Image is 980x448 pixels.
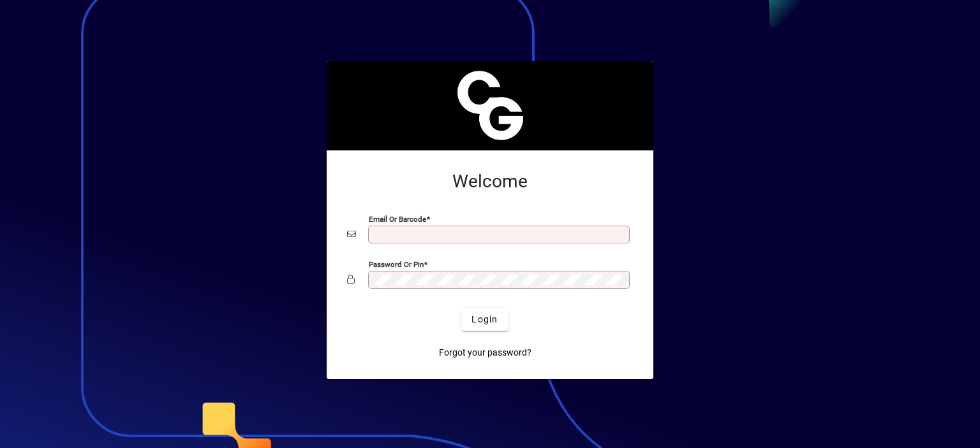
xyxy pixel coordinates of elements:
[471,313,498,326] span: Login
[461,308,508,331] button: Login
[369,215,426,224] mat-label: Email or Barcode
[369,260,424,269] mat-label: Password or Pin
[434,341,537,364] a: Forgot your password?
[439,346,531,359] span: Forgot your password?
[347,171,633,192] h2: Welcome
